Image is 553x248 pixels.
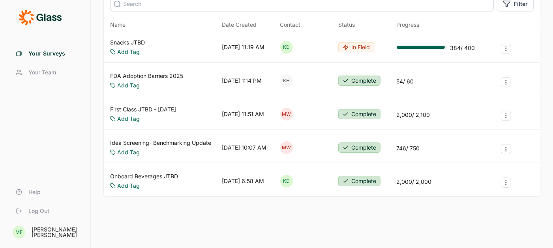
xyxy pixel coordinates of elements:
[110,39,145,46] a: Snacks JTBD
[117,182,140,190] a: Add Tag
[501,77,511,87] button: Survey Actions
[28,188,41,196] span: Help
[397,111,430,119] div: 2,000 / 2,100
[338,176,381,186] button: Complete
[222,177,264,185] div: [DATE] 6:58 AM
[222,77,262,85] div: [DATE] 1:14 PM
[397,178,432,186] div: 2,000 / 2,000
[110,139,211,147] a: Idea Screening- Benchmarking Update
[28,68,56,76] span: Your Team
[110,21,126,29] span: Name
[397,144,420,152] div: 746 / 750
[501,178,511,188] button: Survey Actions
[397,78,414,85] div: 54 / 60
[32,227,81,238] div: [PERSON_NAME] [PERSON_NAME]
[110,172,178,180] a: Onboard Beverages JTBD
[450,44,475,52] div: 384 / 400
[501,111,511,121] button: Survey Actions
[117,148,140,156] a: Add Tag
[280,21,301,29] div: Contact
[117,81,140,89] a: Add Tag
[338,143,381,153] button: Complete
[338,21,355,29] div: Status
[222,110,264,118] div: [DATE] 11:51 AM
[222,21,257,29] span: Date Created
[110,105,176,113] a: First Class JTBD - [DATE]
[397,21,420,29] div: Progress
[117,115,140,123] a: Add Tag
[28,50,65,57] span: Your Surveys
[280,108,293,120] div: MW
[28,207,49,215] span: Log Out
[338,109,381,119] button: Complete
[501,44,511,54] button: Survey Actions
[338,42,374,52] button: In Field
[280,141,293,154] div: MW
[338,76,381,86] button: Complete
[280,74,293,87] div: KH
[13,226,25,239] div: MF
[222,43,264,51] div: [DATE] 11:19 AM
[280,175,293,187] div: KD
[501,144,511,154] button: Survey Actions
[110,72,183,80] a: FDA Adoption Barriers 2025
[280,41,293,54] div: KD
[222,144,266,152] div: [DATE] 10:07 AM
[117,48,140,56] a: Add Tag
